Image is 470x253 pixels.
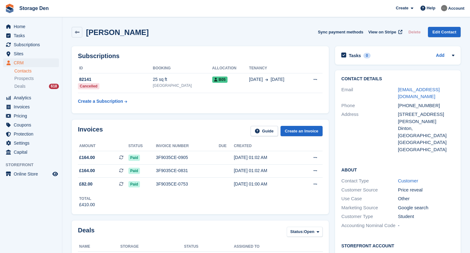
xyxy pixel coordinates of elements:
[79,154,95,161] span: £164.00
[234,167,298,174] div: [DATE] 01:02 AM
[398,186,454,194] div: Price reveal
[3,130,59,138] a: menu
[3,58,59,67] a: menu
[234,154,298,161] div: [DATE] 01:02 AM
[3,49,59,58] a: menu
[128,181,140,187] span: Paid
[341,204,398,211] div: Marketing Source
[120,242,184,252] th: Storage
[14,76,34,82] span: Prospects
[341,77,454,82] h2: Contact Details
[212,63,249,73] th: Allocation
[249,76,263,83] span: [DATE]
[436,52,444,59] a: Add
[49,84,59,89] div: 618
[396,5,408,11] span: Create
[398,178,418,183] a: Customer
[14,58,51,67] span: CRM
[14,170,51,178] span: Online Store
[366,27,404,37] a: View on Stripe
[79,201,95,208] div: £410.00
[3,31,59,40] a: menu
[398,213,454,220] div: Student
[427,5,435,11] span: Help
[128,168,140,174] span: Paid
[14,148,51,156] span: Capital
[14,68,59,74] a: Contacts
[14,83,26,89] span: Deals
[14,83,59,90] a: Deals 618
[17,3,51,13] a: Storage Den
[78,227,94,238] h2: Deals
[341,177,398,185] div: Contact Type
[281,126,323,136] a: Create an Invoice
[3,170,59,178] a: menu
[341,242,454,249] h2: Storefront Account
[341,222,398,229] div: Accounting Nominal Code
[398,195,454,202] div: Other
[156,181,219,187] div: 3F9035CE-0753
[341,86,398,100] div: Email
[79,167,95,174] span: £164.00
[398,125,454,139] div: Dinton, [GEOGRAPHIC_DATA]
[3,102,59,111] a: menu
[14,121,51,129] span: Coupons
[287,227,323,237] button: Status: Open
[78,141,128,151] th: Amount
[86,28,149,37] h2: [PERSON_NAME]
[318,27,363,37] button: Sync payment methods
[184,242,234,252] th: Status
[78,96,127,107] a: Create a Subscription
[398,111,454,125] div: [STREET_ADDRESS][PERSON_NAME]
[153,83,212,88] div: [GEOGRAPHIC_DATA]
[156,167,219,174] div: 3F9035CE-0831
[14,40,51,49] span: Subscriptions
[6,162,62,168] span: Storefront
[14,112,51,120] span: Pricing
[78,76,153,83] div: 82141
[128,155,140,161] span: Paid
[398,102,454,109] div: [PHONE_NUMBER]
[3,121,59,129] a: menu
[212,77,228,83] span: B05
[14,49,51,58] span: Sites
[153,63,212,73] th: Booking
[14,139,51,147] span: Settings
[14,93,51,102] span: Analytics
[363,53,371,58] div: 0
[79,181,93,187] span: £82.00
[406,27,423,37] button: Delete
[78,242,120,252] th: Name
[5,4,14,13] img: stora-icon-8386f47178a22dfd0bd8f6a31ec36ba5ce8667c1dd55bd0f319d3a0aa187defe.svg
[398,204,454,211] div: Google search
[79,196,95,201] div: Total
[448,5,464,12] span: Account
[398,87,440,99] a: [EMAIL_ADDRESS][DOMAIN_NAME]
[14,22,51,31] span: Home
[428,27,461,37] a: Edit Contact
[341,213,398,220] div: Customer Type
[368,29,396,35] span: View on Stripe
[156,141,219,151] th: Invoice number
[341,102,398,109] div: Phone
[341,111,398,153] div: Address
[398,222,454,229] div: -
[3,112,59,120] a: menu
[14,75,59,82] a: Prospects
[78,126,103,136] h2: Invoices
[3,139,59,147] a: menu
[78,52,323,60] h2: Subscriptions
[398,146,454,153] div: [GEOGRAPHIC_DATA]
[234,181,298,187] div: [DATE] 01:00 AM
[78,83,99,89] div: Cancelled
[341,166,454,173] h2: About
[3,148,59,156] a: menu
[156,154,219,161] div: 3F9035CE-0905
[234,141,298,151] th: Created
[398,139,454,146] div: [GEOGRAPHIC_DATA]
[249,63,303,73] th: Tenancy
[290,229,304,235] span: Status:
[128,141,156,151] th: Status
[14,102,51,111] span: Invoices
[304,229,314,235] span: Open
